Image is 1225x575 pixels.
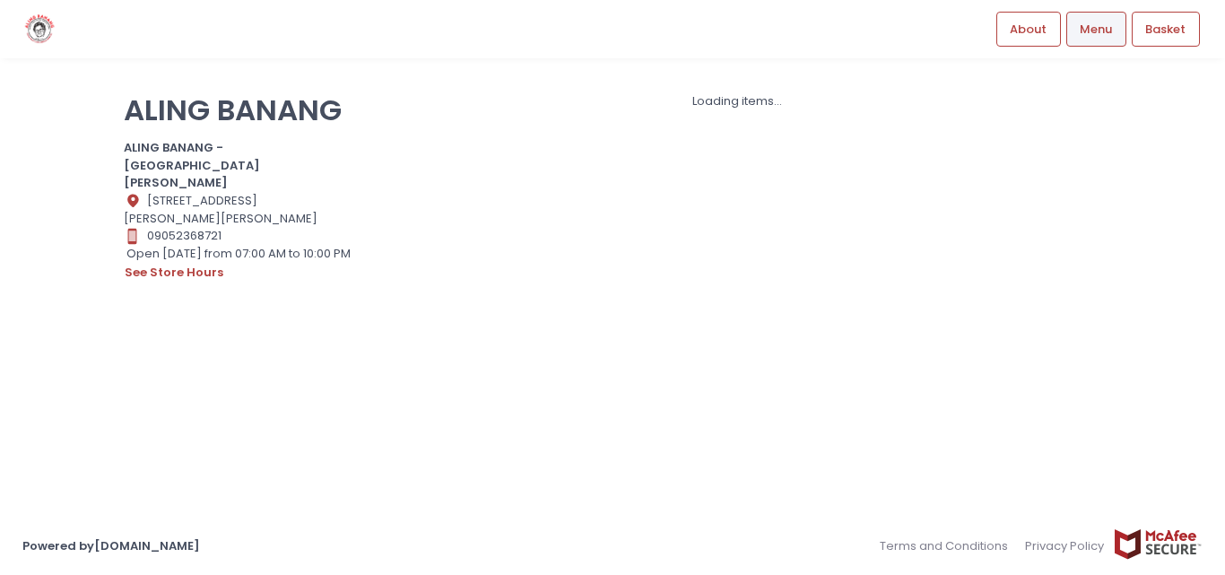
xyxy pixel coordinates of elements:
a: Powered by[DOMAIN_NAME] [22,537,200,554]
span: About [1010,21,1047,39]
div: Open [DATE] from 07:00 AM to 10:00 PM [124,245,352,282]
div: Loading items... [374,92,1101,110]
span: Basket [1145,21,1186,39]
a: Menu [1066,12,1126,46]
img: logo [22,13,57,45]
button: see store hours [124,263,224,283]
div: [STREET_ADDRESS][PERSON_NAME][PERSON_NAME] [124,192,352,228]
a: Terms and Conditions [880,528,1017,563]
img: mcafee-secure [1113,528,1203,560]
b: ALING BANANG - [GEOGRAPHIC_DATA][PERSON_NAME] [124,139,260,191]
a: Privacy Policy [1017,528,1114,563]
div: 09052368721 [124,227,352,245]
span: Menu [1080,21,1112,39]
p: ALING BANANG [124,92,352,127]
a: About [996,12,1061,46]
